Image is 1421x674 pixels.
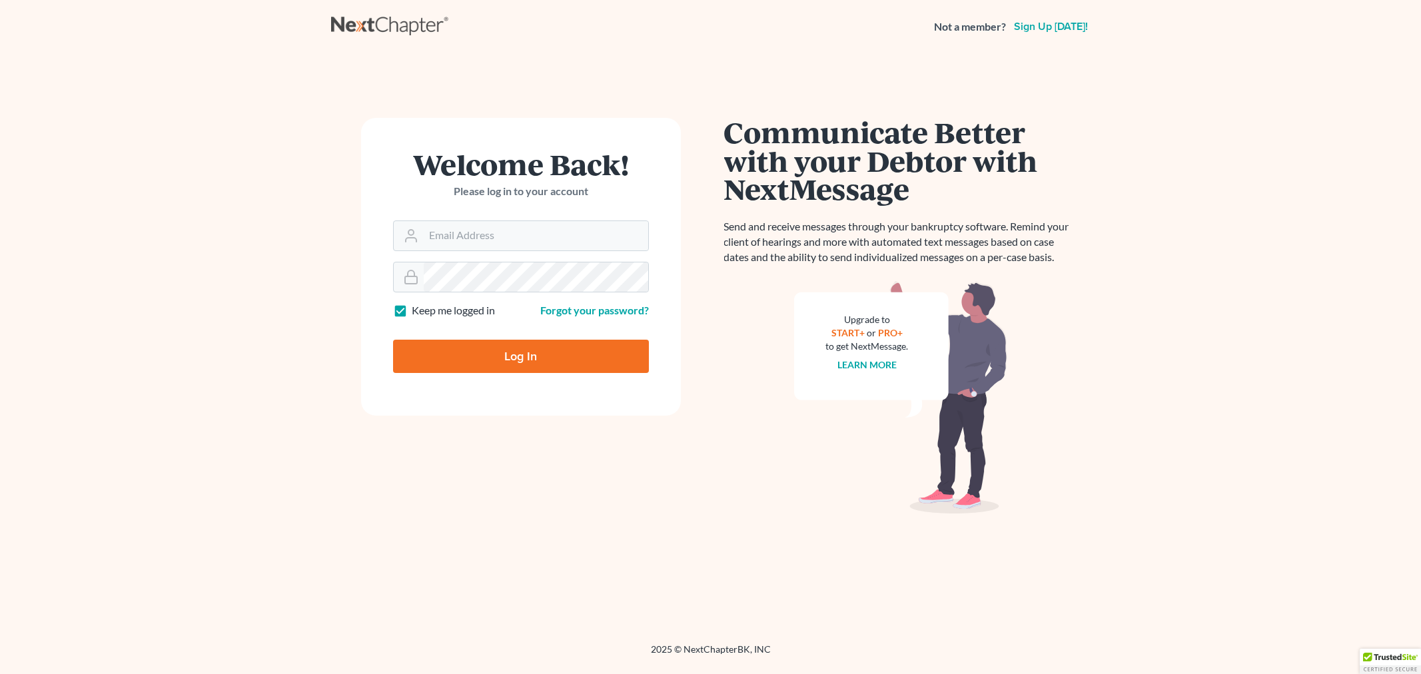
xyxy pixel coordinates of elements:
[831,327,865,338] a: START+
[424,221,648,250] input: Email Address
[331,643,1091,667] div: 2025 © NextChapterBK, INC
[837,359,897,370] a: Learn more
[412,303,495,318] label: Keep me logged in
[867,327,876,338] span: or
[878,327,903,338] a: PRO+
[393,150,649,178] h1: Welcome Back!
[826,313,909,326] div: Upgrade to
[934,19,1006,35] strong: Not a member?
[393,184,649,199] p: Please log in to your account
[1360,649,1421,674] div: TrustedSite Certified
[540,304,649,316] a: Forgot your password?
[794,281,1007,514] img: nextmessage_bg-59042aed3d76b12b5cd301f8e5b87938c9018125f34e5fa2b7a6b67550977c72.svg
[393,340,649,373] input: Log In
[1011,21,1091,32] a: Sign up [DATE]!
[826,340,909,353] div: to get NextMessage.
[724,219,1077,265] p: Send and receive messages through your bankruptcy software. Remind your client of hearings and mo...
[724,118,1077,203] h1: Communicate Better with your Debtor with NextMessage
